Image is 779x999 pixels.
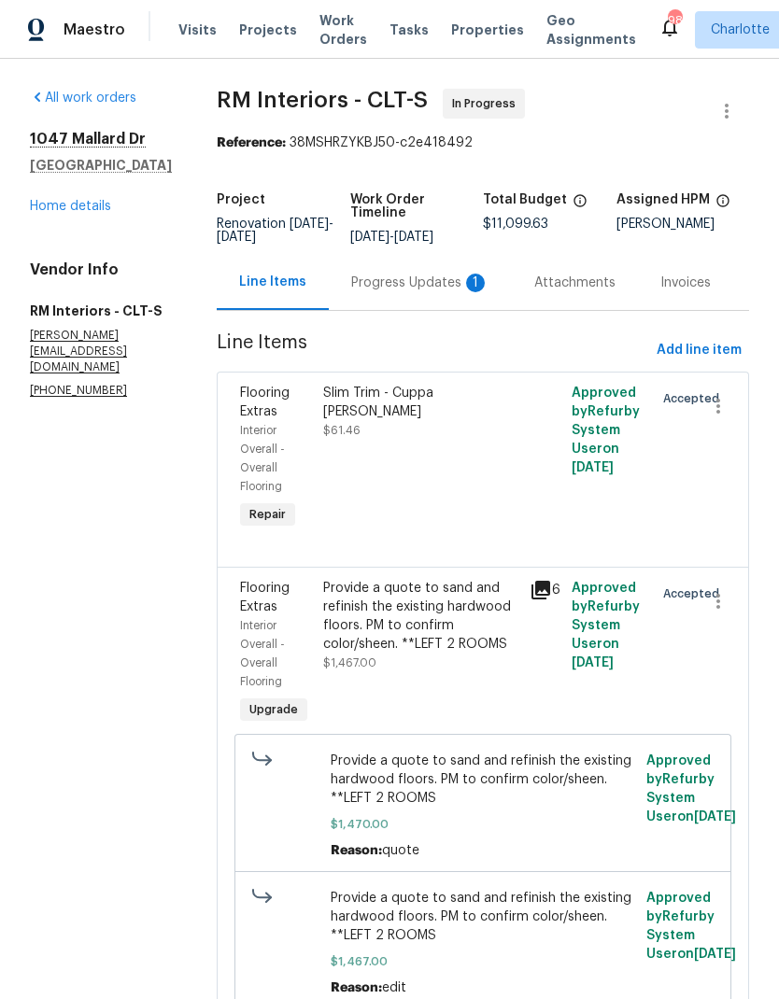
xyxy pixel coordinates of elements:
div: 1 [466,274,485,292]
span: [DATE] [694,948,736,961]
div: 6 [530,579,559,601]
span: [DATE] [394,231,433,244]
div: Provide a quote to sand and refinish the existing hardwood floors. PM to confirm color/sheen. **L... [323,579,519,654]
span: Maestro [64,21,125,39]
h5: Work Order Timeline [350,193,484,219]
span: Approved by Refurby System User on [572,387,640,474]
b: Reference: [217,136,286,149]
div: Progress Updates [351,274,489,292]
span: The total cost of line items that have been proposed by Opendoor. This sum includes line items th... [573,193,588,218]
span: $61.46 [323,425,361,436]
span: [DATE] [290,218,329,231]
span: Visits [178,21,217,39]
span: Geo Assignments [546,11,636,49]
span: $1,467.00 [323,657,376,668]
span: Reason: [331,844,382,857]
div: Attachments [534,274,616,292]
h5: Total Budget [483,193,567,206]
span: [DATE] [350,231,389,244]
span: edit [382,981,406,994]
a: All work orders [30,91,136,105]
div: Slim Trim - Cuppa [PERSON_NAME] [323,384,519,421]
span: RM Interiors - CLT-S [217,89,428,111]
span: - [350,231,433,244]
span: Line Items [217,333,649,368]
div: 98 [668,11,681,30]
span: [DATE] [694,810,736,823]
span: Approved by Refurby System User on [646,892,736,961]
span: Accepted [663,389,727,408]
div: [PERSON_NAME] [616,218,750,231]
span: Provide a quote to sand and refinish the existing hardwood floors. PM to confirm color/sheen. **L... [331,889,634,945]
span: Tasks [389,23,429,36]
button: Add line item [649,333,749,368]
div: Invoices [660,274,711,292]
span: Accepted [663,584,727,603]
span: [DATE] [572,656,614,669]
span: [DATE] [572,461,614,474]
h5: RM Interiors - CLT-S [30,302,172,320]
span: Repair [242,505,293,524]
span: $1,467.00 [331,952,634,971]
span: Flooring Extras [240,582,290,613]
span: - [217,218,333,244]
span: Reason: [331,981,382,994]
span: Work Orders [319,11,367,49]
a: Home details [30,200,111,213]
span: Interior Overall - Overall Flooring [240,620,285,687]
div: 38MSHRZYKBJ50-c2e418492 [217,134,749,152]
h5: Project [217,193,265,206]
span: $11,099.63 [483,218,548,231]
h4: Vendor Info [30,260,172,279]
span: In Progress [452,94,523,113]
span: Approved by Refurby System User on [572,582,640,669]
span: quote [382,844,419,857]
span: Flooring Extras [240,387,290,418]
span: Interior Overall - Overall Flooring [240,425,285,492]
span: Provide a quote to sand and refinish the existing hardwood floors. PM to confirm color/sheen. **L... [331,752,634,808]
span: $1,470.00 [331,815,634,834]
span: Projects [239,21,297,39]
span: Add line item [657,339,742,362]
span: Properties [451,21,524,39]
span: Approved by Refurby System User on [646,754,736,823]
div: Line Items [239,273,306,291]
span: The hpm assigned to this work order. [715,193,730,218]
span: Renovation [217,218,333,244]
h5: Assigned HPM [616,193,710,206]
span: Charlotte [711,21,770,39]
span: Upgrade [242,700,305,719]
span: [DATE] [217,231,256,244]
